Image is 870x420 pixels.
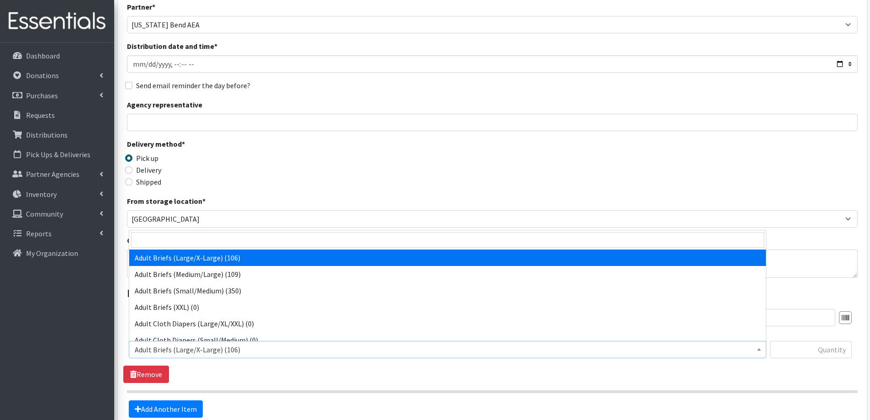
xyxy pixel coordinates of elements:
label: From storage location [127,196,206,207]
label: Agency representative [127,99,202,110]
a: Pick Ups & Deliveries [4,145,111,164]
abbr: required [214,42,217,51]
label: Send email reminder the day before? [136,80,250,91]
abbr: required [182,139,185,149]
a: Remove [123,366,169,383]
abbr: required [152,2,155,11]
a: Partner Agencies [4,165,111,183]
a: Dashboard [4,47,111,65]
li: Adult Briefs (Small/Medium) (350) [129,282,766,299]
p: Community [26,209,63,218]
p: Requests [26,111,55,120]
img: HumanEssentials [4,6,111,37]
p: Donations [26,71,59,80]
a: Community [4,205,111,223]
p: My Organization [26,249,78,258]
label: Shipped [136,176,161,187]
p: Distributions [26,130,68,139]
li: Adult Briefs (Large/X-Large) (106) [129,250,766,266]
label: Partner [127,1,155,12]
label: Distribution date and time [127,41,217,52]
li: Adult Briefs (XXL) (0) [129,299,766,315]
a: Inventory [4,185,111,203]
span: Adult Briefs (Large/X-Large) (106) [129,341,766,358]
li: Adult Briefs (Medium/Large) (109) [129,266,766,282]
a: Add Another Item [129,400,203,418]
span: Adult Briefs (Large/X-Large) (106) [135,343,760,356]
a: Distributions [4,126,111,144]
p: Partner Agencies [26,170,79,179]
li: Adult Cloth Diapers (Large/XL/XXL) (0) [129,315,766,332]
label: Pick up [136,153,158,164]
label: Comment [127,235,160,246]
a: Requests [4,106,111,124]
a: Donations [4,66,111,85]
label: Delivery [136,165,161,175]
abbr: required [202,197,206,206]
a: My Organization [4,244,111,262]
legend: Delivery method [127,138,310,153]
p: Reports [26,229,52,238]
legend: Items in this distribution [127,285,858,302]
p: Dashboard [26,51,60,60]
p: Pick Ups & Deliveries [26,150,90,159]
a: Purchases [4,86,111,105]
li: Adult Cloth Diapers (Small/Medium) (0) [129,332,766,348]
a: Reports [4,224,111,243]
p: Purchases [26,91,58,100]
p: Inventory [26,190,57,199]
input: Quantity [770,341,852,358]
